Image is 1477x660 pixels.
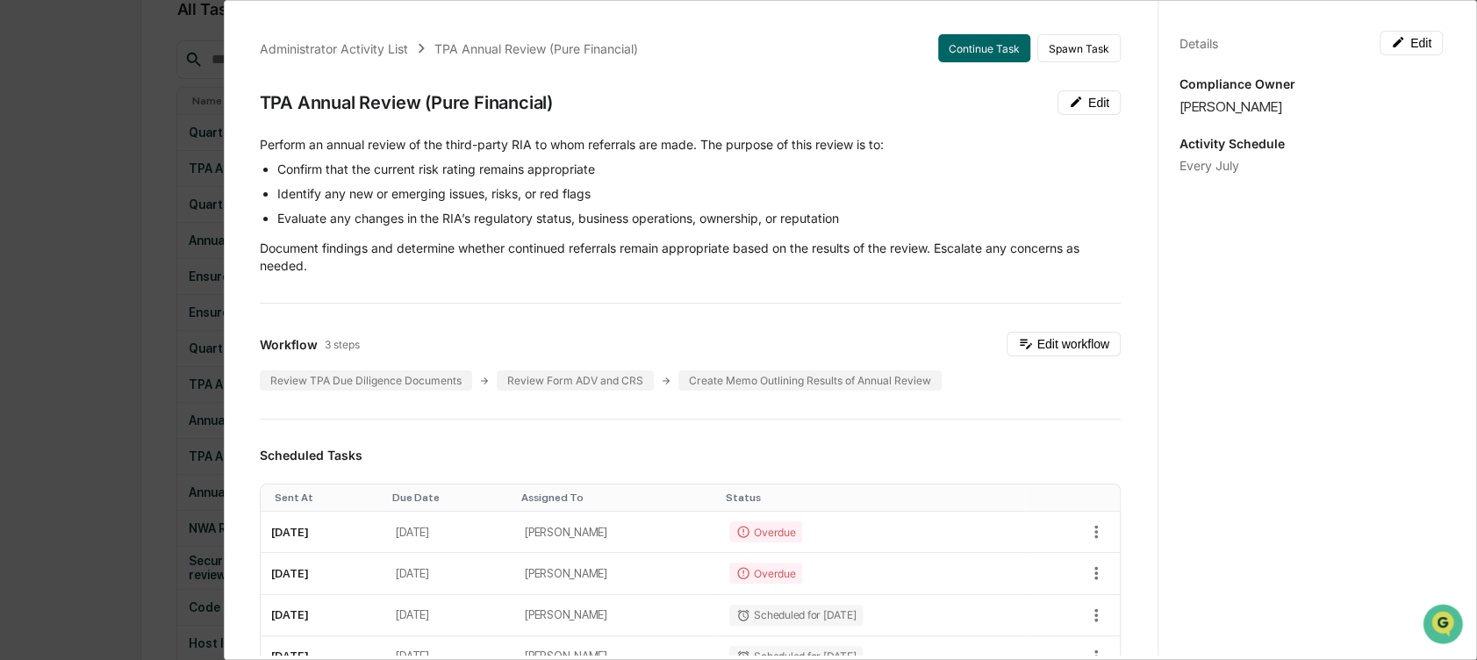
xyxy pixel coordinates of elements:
div: Review Form ADV and CRS [497,370,654,391]
div: Administrator Activity List [260,41,408,56]
td: [PERSON_NAME] [514,512,719,553]
h3: Scheduled Tasks [260,448,1121,463]
button: Start new chat [298,140,319,161]
button: Spawn Task [1037,34,1121,62]
img: Jack Rasmussen [18,222,46,250]
span: Attestations [145,312,218,329]
td: [DATE] [385,512,514,553]
div: Toggle SortBy [275,491,379,504]
span: 3 steps [325,338,360,351]
p: How can we help? [18,37,319,65]
img: 1746055101610-c473b297-6a78-478c-a979-82029cc54cd1 [18,134,49,166]
div: Create Memo Outlining Results of Annual Review [678,370,942,391]
span: Pylon [175,388,212,401]
p: Compliance Owner [1179,76,1443,91]
li: Identify any new or emerging issues, risks, or red flags [277,185,1121,203]
div: Toggle SortBy [521,491,712,504]
td: [DATE] [385,595,514,636]
div: Start new chat [79,134,288,152]
p: Document findings and determine whether continued referrals remain appropriate based on the resul... [260,240,1121,275]
button: Continue Task [938,34,1030,62]
div: Scheduled for [DATE] [729,605,863,626]
p: Activity Schedule [1179,136,1443,151]
span: [DATE] [155,239,191,253]
button: See all [272,191,319,212]
button: Edit [1058,90,1121,115]
p: ​Perform an annual review of the third-party RIA to whom referrals are made. The purpose of this ... [260,136,1121,154]
td: [DATE] [261,512,386,553]
span: [PERSON_NAME] [54,239,142,253]
button: Edit [1380,31,1443,55]
td: [PERSON_NAME] [514,553,719,594]
div: 🗄️ [127,313,141,327]
a: 🔎Data Lookup [11,338,118,369]
td: [DATE] [261,595,386,636]
span: • [146,239,152,253]
div: Toggle SortBy [392,491,507,504]
div: Review TPA Due Diligence Documents [260,370,472,391]
img: 1746055101610-c473b297-6a78-478c-a979-82029cc54cd1 [35,240,49,254]
td: [PERSON_NAME] [514,595,719,636]
div: Overdue [729,521,802,542]
div: [PERSON_NAME] [1179,98,1443,115]
span: Preclearance [35,312,113,329]
li: Confirm that the current risk rating remains appropriate [277,161,1121,178]
span: Data Lookup [35,345,111,362]
div: 🖐️ [18,313,32,327]
div: TPA Annual Review (Pure Financial) [434,41,638,56]
td: [DATE] [385,553,514,594]
span: Workflow [260,337,318,352]
a: 🗄️Attestations [120,305,225,336]
div: TPA Annual Review (Pure Financial) [260,92,553,113]
div: Every July [1179,158,1443,173]
iframe: Open customer support [1421,602,1468,649]
div: Details [1179,36,1218,51]
li: Evaluate any changes in the RIA’s regulatory status, business operations, ownership, or reputation [277,210,1121,227]
div: We're available if you need us! [79,152,241,166]
a: Powered byPylon [124,387,212,401]
button: Edit workflow [1007,332,1121,356]
img: 8933085812038_c878075ebb4cc5468115_72.jpg [37,134,68,166]
div: Past conversations [18,195,118,209]
td: [DATE] [261,553,386,594]
a: 🖐️Preclearance [11,305,120,336]
div: Toggle SortBy [726,491,1018,504]
div: 🔎 [18,347,32,361]
div: Overdue [729,563,802,584]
